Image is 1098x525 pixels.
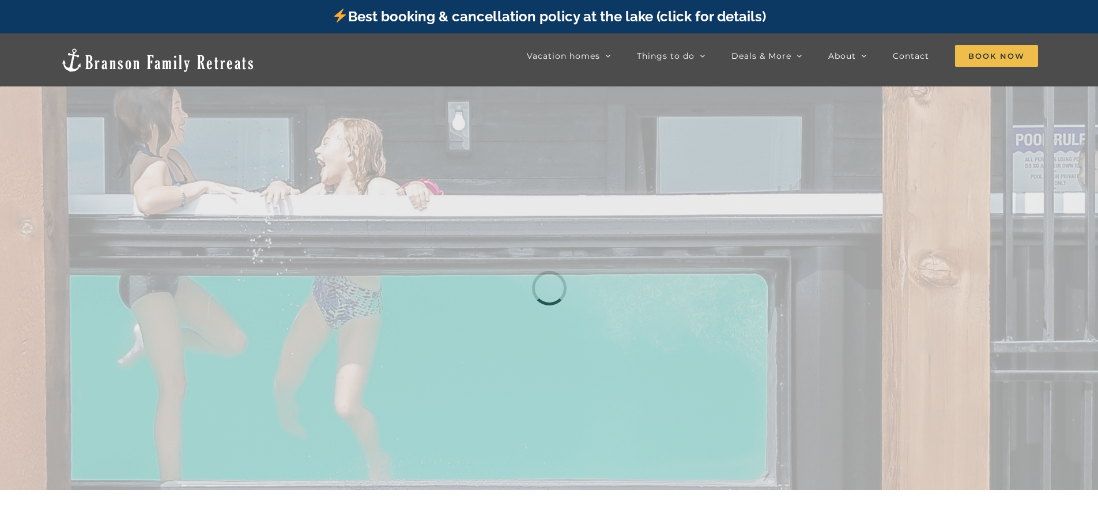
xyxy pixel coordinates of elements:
[955,45,1038,67] span: Book Now
[637,52,695,60] span: Things to do
[893,52,929,60] span: Contact
[731,44,802,67] a: Deals & More
[527,44,1038,67] nav: Main Menu
[333,9,347,22] img: ⚡️
[527,52,600,60] span: Vacation homes
[828,44,867,67] a: About
[332,8,765,25] a: Best booking & cancellation policy at the lake (click for details)
[60,47,255,73] img: Branson Family Retreats Logo
[828,52,856,60] span: About
[893,44,929,67] a: Contact
[955,44,1038,67] a: Book Now
[637,44,705,67] a: Things to do
[527,44,611,67] a: Vacation homes
[731,52,791,60] span: Deals & More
